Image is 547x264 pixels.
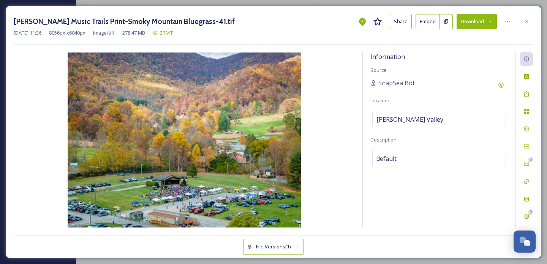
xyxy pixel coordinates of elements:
span: [PERSON_NAME] Valley [376,115,443,124]
button: File Versions(1) [243,239,304,254]
span: [DATE] 11:36 [14,29,41,37]
span: BRMT [160,29,173,36]
span: Information [370,52,405,61]
h3: [PERSON_NAME] Music Trails Print-Smoky Mountain Bluegrass-41.tif [14,16,235,27]
button: Open Chat [514,231,536,253]
span: SnapSea Bot [378,78,415,87]
span: Location [370,97,389,104]
button: Embed [416,14,440,29]
span: Source [370,67,387,73]
button: Download [457,14,497,29]
span: 278.47 MB [122,29,145,37]
span: Description [370,136,397,143]
span: default [376,154,397,163]
button: Share [390,14,412,29]
img: a65a826b-9495-4ded-b3d4-49db71c04a80.jpg [14,52,355,227]
span: image/tiff [93,29,115,37]
div: 0 [528,157,533,162]
span: 8056 px x 6040 px [49,29,85,37]
div: 0 [528,210,533,215]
